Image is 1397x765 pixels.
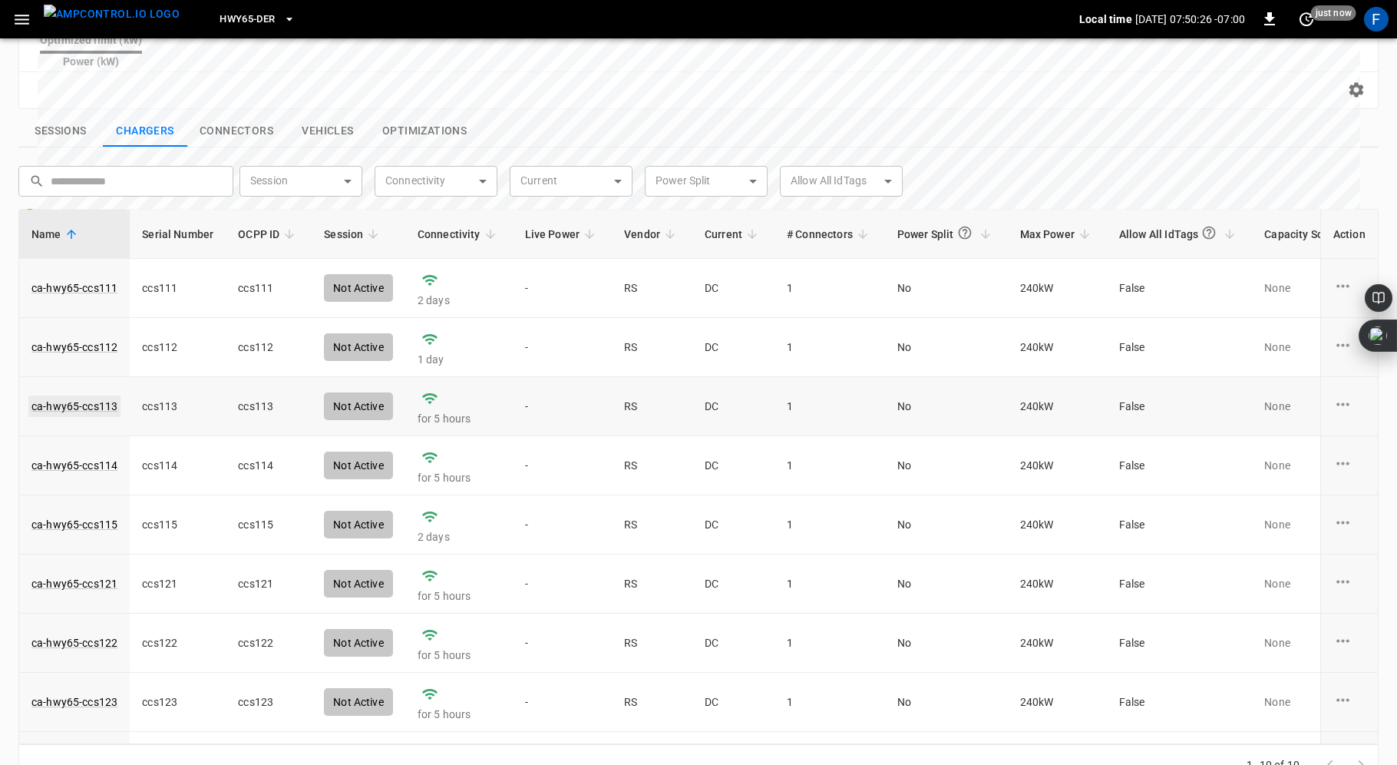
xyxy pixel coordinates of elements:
[238,225,299,243] span: OCPP ID
[418,707,500,722] p: for 5 hours
[525,225,600,243] span: Live Power
[1333,277,1366,300] div: charge point options
[31,576,117,591] a: ca-hwy65-ccs121
[1008,495,1107,555] td: 240 kW
[513,673,613,732] td: -
[513,495,613,555] td: -
[692,555,774,614] td: DC
[1107,495,1252,555] td: False
[1008,673,1107,732] td: 240 kW
[774,495,885,555] td: 1
[705,225,762,243] span: Current
[226,614,312,673] td: ccs122
[418,588,500,604] p: for 5 hours
[31,280,117,296] a: ca-hwy65-ccs111
[1333,690,1366,714] div: charge point options
[692,673,774,732] td: DC
[1008,436,1107,495] td: 240 kW
[213,5,301,35] button: HWY65-DER
[226,495,312,555] td: ccs115
[324,570,393,598] div: Not Active
[103,115,187,147] button: show latest charge points
[187,115,286,147] button: show latest connectors
[1264,517,1362,532] p: None
[1079,12,1132,27] p: Local time
[774,673,885,732] td: 1
[31,458,117,473] a: ca-hwy65-ccs114
[1008,555,1107,614] td: 240 kW
[418,225,500,243] span: Connectivity
[1107,436,1252,495] td: False
[612,495,692,555] td: RS
[1311,5,1356,21] span: just now
[31,225,81,243] span: Name
[1264,635,1362,651] p: None
[44,5,180,24] img: ampcontrol.io logo
[885,495,1008,555] td: No
[1320,210,1378,259] th: Action
[1264,339,1362,355] p: None
[1264,458,1362,473] p: None
[1252,210,1375,259] th: Capacity Schedules
[897,219,996,249] span: Power Split
[31,339,117,355] a: ca-hwy65-ccs112
[513,614,613,673] td: -
[226,555,312,614] td: ccs121
[1333,395,1366,418] div: charge point options
[324,452,393,479] div: Not Active
[692,614,774,673] td: DC
[1264,576,1362,591] p: None
[1119,219,1240,249] span: Allow All IdTags
[418,647,500,663] p: for 5 hours
[1294,7,1319,31] button: set refresh interval
[1333,513,1366,536] div: charge point options
[1008,614,1107,673] td: 240 kW
[885,555,1008,614] td: No
[324,629,393,657] div: Not Active
[1020,225,1095,243] span: Max Power
[370,115,479,147] button: show latest optimizations
[220,11,275,28] span: HWY65-DER
[1333,572,1366,595] div: charge point options
[692,495,774,555] td: DC
[130,673,226,732] td: ccs123
[612,673,692,732] td: RS
[324,688,393,716] div: Not Active
[612,614,692,673] td: RS
[1364,7,1389,31] div: profile-icon
[286,115,370,147] button: show latest vehicles
[1135,12,1245,27] p: [DATE] 07:50:26 -07:00
[31,694,117,710] a: ca-hwy65-ccs123
[226,436,312,495] td: ccs114
[774,555,885,614] td: 1
[1333,631,1366,654] div: charge point options
[324,511,393,538] div: Not Active
[1333,454,1366,477] div: charge point options
[130,436,226,495] td: ccs114
[885,673,1008,732] td: No
[692,436,774,495] td: DC
[1264,399,1362,414] p: None
[1107,555,1252,614] td: False
[28,396,121,417] a: ca-hwy65-ccs113
[774,614,885,673] td: 1
[1264,694,1362,710] p: None
[1107,673,1252,732] td: False
[418,529,500,545] p: 2 days
[1264,280,1362,296] p: None
[1107,614,1252,673] td: False
[1333,336,1366,359] div: charge point options
[18,115,103,147] button: show latest sessions
[130,495,226,555] td: ccs115
[624,225,680,243] span: Vendor
[513,555,613,614] td: -
[130,555,226,614] td: ccs121
[31,517,117,532] a: ca-hwy65-ccs115
[612,555,692,614] td: RS
[31,635,117,651] a: ca-hwy65-ccs122
[787,225,873,243] span: # Connectors
[226,673,312,732] td: ccs123
[513,436,613,495] td: -
[324,225,383,243] span: Session
[130,210,226,259] th: Serial Number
